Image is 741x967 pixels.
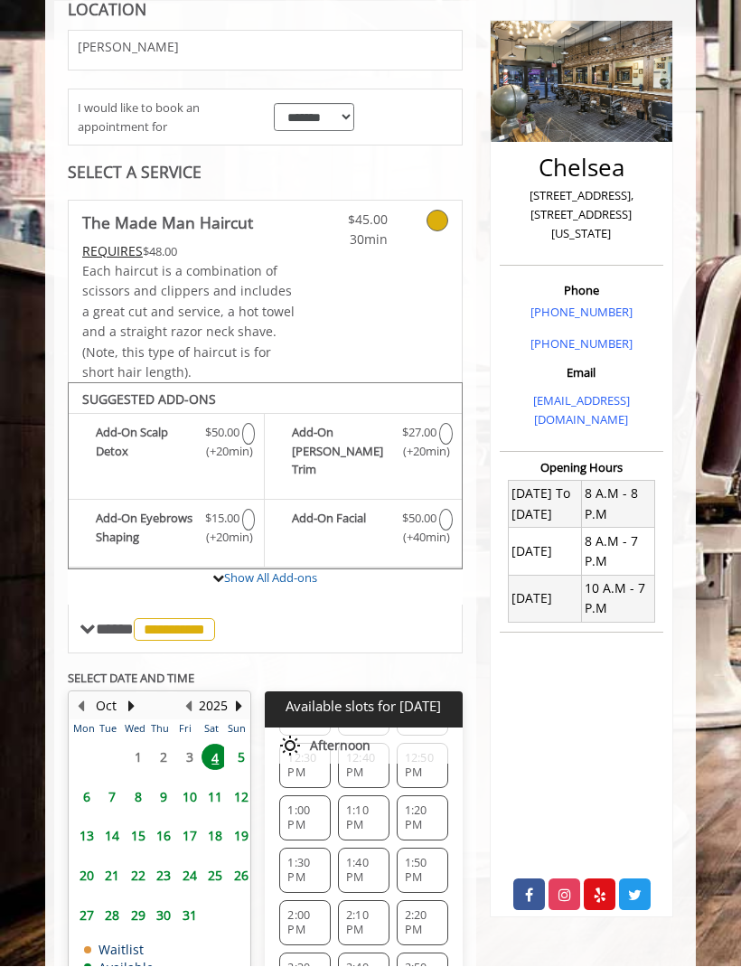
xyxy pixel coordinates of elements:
[202,863,229,889] span: 25
[121,857,146,897] td: Select day22
[508,529,581,576] td: [DATE]
[121,777,146,817] td: Select day8
[125,863,152,889] span: 22
[504,367,659,380] h3: Email
[146,777,172,817] td: Select day9
[121,896,146,935] td: Select day29
[73,784,100,811] span: 6
[224,857,250,897] td: Select day26
[70,857,95,897] td: Select day20
[508,576,581,623] td: [DATE]
[98,903,126,929] span: 28
[508,482,581,529] td: [DATE] To [DATE]
[70,817,95,857] td: Select day13
[405,752,440,781] span: 12:50 PM
[176,823,203,850] span: 17
[533,393,630,428] a: [EMAIL_ADDRESS][DOMAIN_NAME]
[95,896,120,935] td: Select day28
[70,896,95,935] td: Select day27
[228,784,255,811] span: 12
[581,576,654,623] td: 10 A.M - 7 P.M
[279,796,331,841] div: 1:00 PM
[287,857,323,886] span: 1:30 PM
[504,155,659,182] h2: Chelsea
[82,391,216,408] b: SUGGESTED ADD-ONS
[78,41,179,54] span: [PERSON_NAME]
[98,863,126,889] span: 21
[405,857,440,886] span: 1:50 PM
[68,383,463,569] div: The Made Man Haircut Add-onS
[176,903,203,929] span: 31
[125,784,152,811] span: 8
[405,909,440,938] span: 2:20 PM
[125,823,152,850] span: 15
[173,777,198,817] td: Select day10
[310,739,370,754] span: Afternoon
[397,901,448,946] div: 2:20 PM
[146,857,172,897] td: Select day23
[224,570,317,587] a: Show All Add-ons
[272,699,455,715] p: Available slots for [DATE]
[95,777,120,817] td: Select day7
[338,744,389,789] div: 12:40 PM
[199,697,228,717] button: 2025
[73,863,100,889] span: 20
[198,817,223,857] td: Select day18
[150,823,177,850] span: 16
[68,164,463,182] div: SELECT A SERVICE
[287,909,323,938] span: 2:00 PM
[198,857,223,897] td: Select day25
[73,823,100,850] span: 13
[95,857,120,897] td: Select day21
[84,944,154,957] td: Waitlist
[504,285,659,297] h3: Phone
[95,720,120,738] th: Tue
[202,823,229,850] span: 18
[279,901,331,946] div: 2:00 PM
[224,777,250,817] td: Select day12
[125,903,152,929] span: 29
[150,784,177,811] span: 9
[287,804,323,833] span: 1:00 PM
[176,784,203,811] span: 10
[500,462,663,474] h3: Opening Hours
[70,777,95,817] td: Select day6
[397,849,448,894] div: 1:50 PM
[405,804,440,833] span: 1:20 PM
[121,720,146,738] th: Wed
[173,896,198,935] td: Select day31
[581,529,654,576] td: 8 A.M - 7 P.M
[338,849,389,894] div: 1:40 PM
[530,336,633,352] a: [PHONE_NUMBER]
[146,817,172,857] td: Select day16
[397,796,448,841] div: 1:20 PM
[198,738,223,778] td: Select day4
[98,784,126,811] span: 7
[346,857,381,886] span: 1:40 PM
[231,697,246,717] button: Next Year
[198,720,223,738] th: Sat
[150,863,177,889] span: 23
[504,187,659,243] p: [STREET_ADDRESS],[STREET_ADDRESS][US_STATE]
[176,863,203,889] span: 24
[581,482,654,529] td: 8 A.M - 8 P.M
[173,857,198,897] td: Select day24
[96,697,117,717] button: Oct
[346,752,381,781] span: 12:40 PM
[224,738,250,778] td: Select day5
[397,744,448,789] div: 12:50 PM
[224,720,250,738] th: Sun
[95,817,120,857] td: Select day14
[70,720,95,738] th: Mon
[68,671,194,687] b: SELECT DATE AND TIME
[121,817,146,857] td: Select day15
[73,903,100,929] span: 27
[73,697,88,717] button: Previous Month
[338,901,389,946] div: 2:10 PM
[181,697,195,717] button: Previous Year
[198,777,223,817] td: Select day11
[228,863,255,889] span: 26
[146,720,172,738] th: Thu
[228,823,255,850] span: 19
[150,903,177,929] span: 30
